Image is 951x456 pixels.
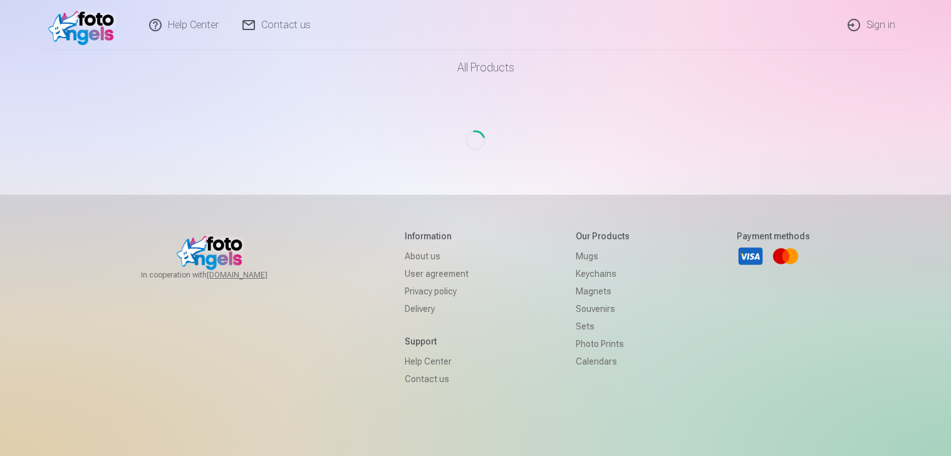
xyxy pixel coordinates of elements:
img: /fa1 [48,5,120,45]
a: Sets [576,318,630,335]
a: Contact us [405,370,469,388]
a: Calendars [576,353,630,370]
a: Photo prints [576,335,630,353]
h5: Support [405,335,469,348]
a: Magnets [576,282,630,300]
a: Souvenirs [576,300,630,318]
h5: Our products [576,230,630,242]
a: Keychains [576,265,630,282]
a: Privacy policy [405,282,469,300]
h5: Payment methods [737,230,810,242]
span: In cooperation with [141,270,298,280]
a: [DOMAIN_NAME] [207,270,298,280]
h5: Information [405,230,469,242]
a: Mastercard [772,242,799,270]
a: All products [422,50,529,85]
a: Help Center [405,353,469,370]
a: About us [405,247,469,265]
a: Mugs [576,247,630,265]
a: User agreement [405,265,469,282]
a: Visa [737,242,764,270]
a: Delivery [405,300,469,318]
